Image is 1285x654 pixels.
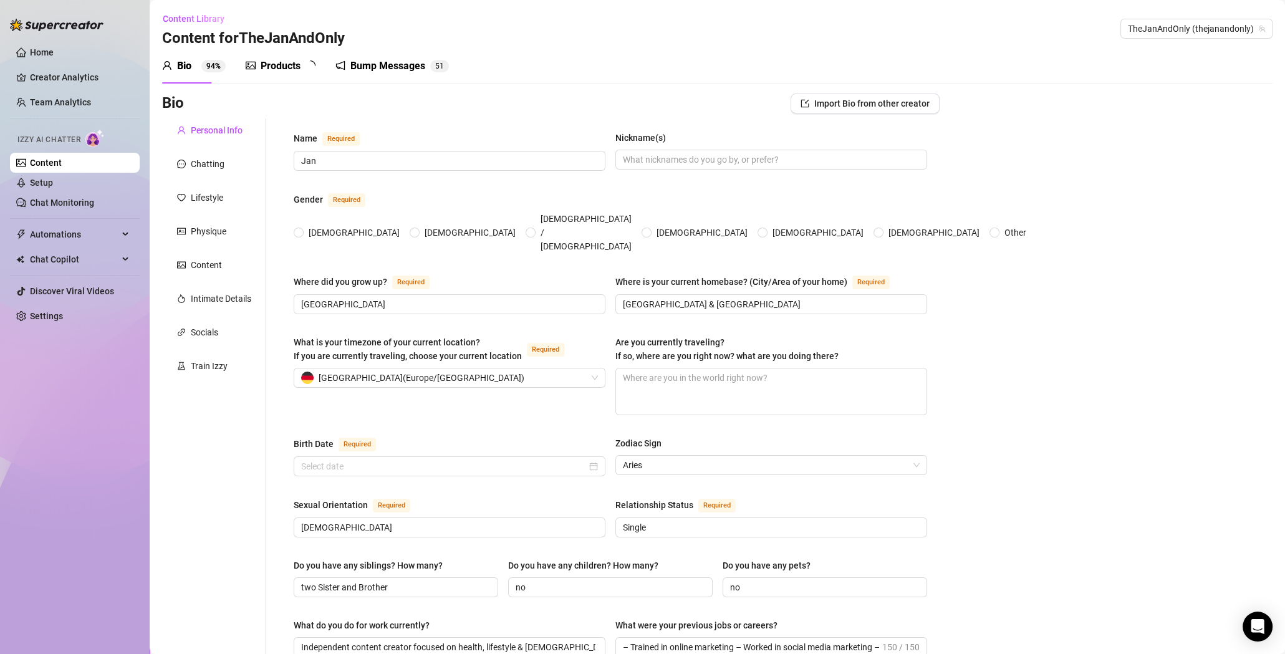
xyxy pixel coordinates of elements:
[999,226,1031,239] span: Other
[301,459,587,473] input: Birth Date
[294,192,379,207] label: Gender
[294,437,334,451] div: Birth Date
[615,436,670,450] label: Zodiac Sign
[615,274,903,289] label: Where is your current homebase? (City/Area of your home)
[246,60,256,70] span: picture
[301,521,595,534] input: Sexual Orientation
[294,274,443,289] label: Where did you grow up?
[191,325,218,339] div: Socials
[508,559,667,572] label: Do you have any children? How many?
[30,311,63,321] a: Settings
[623,521,917,534] input: Relationship Status
[294,498,424,512] label: Sexual Orientation
[162,29,345,49] h3: Content for TheJanAndOnly
[30,198,94,208] a: Chat Monitoring
[294,193,323,206] div: Gender
[85,129,105,147] img: AI Chatter
[301,154,595,168] input: Name
[615,436,662,450] div: Zodiac Sign
[191,191,223,204] div: Lifestyle
[882,640,920,654] span: 150 / 150
[435,62,440,70] span: 5
[852,276,890,289] span: Required
[430,60,449,72] sup: 51
[30,47,54,57] a: Home
[294,275,387,289] div: Where did you grow up?
[191,157,224,171] div: Chatting
[373,499,410,512] span: Required
[791,94,940,113] button: Import Bio from other creator
[294,498,368,512] div: Sexual Orientation
[294,618,438,632] label: What do you do for work currently?
[301,640,595,654] input: What do you do for work currently?
[191,123,243,137] div: Personal Info
[177,362,186,370] span: experiment
[304,226,405,239] span: [DEMOGRAPHIC_DATA]
[294,618,430,632] div: What do you do for work currently?
[30,178,53,188] a: Setup
[191,224,226,238] div: Physique
[615,498,693,512] div: Relationship Status
[623,153,917,166] input: Nickname(s)
[652,226,753,239] span: [DEMOGRAPHIC_DATA]
[623,456,920,474] span: Aries
[177,227,186,236] span: idcard
[10,19,103,31] img: logo-BBDzfeDw.svg
[1128,19,1265,38] span: TheJanAndOnly (thejanandonly)
[319,368,524,387] span: [GEOGRAPHIC_DATA] ( Europe/[GEOGRAPHIC_DATA] )
[335,60,345,70] span: notification
[30,286,114,296] a: Discover Viral Videos
[162,60,172,70] span: user
[615,131,666,145] div: Nickname(s)
[623,297,917,311] input: Where is your current homebase? (City/Area of your home)
[177,193,186,202] span: heart
[177,59,191,74] div: Bio
[615,618,777,632] div: What were your previous jobs or careers?
[698,499,736,512] span: Required
[30,224,118,244] span: Automations
[814,99,930,108] span: Import Bio from other creator
[191,359,228,373] div: Train Izzy
[723,559,819,572] label: Do you have any pets?
[17,134,80,146] span: Izzy AI Chatter
[301,297,595,311] input: Where did you grow up?
[294,559,443,572] div: Do you have any siblings? How many?
[301,580,488,594] input: Do you have any siblings? How many?
[191,258,222,272] div: Content
[723,559,811,572] div: Do you have any pets?
[261,59,301,74] div: Products
[162,9,234,29] button: Content Library
[294,132,317,145] div: Name
[1258,25,1266,32] span: team
[294,131,373,146] label: Name
[615,618,786,632] label: What were your previous jobs or careers?
[508,559,658,572] div: Do you have any children? How many?
[16,229,26,239] span: thunderbolt
[30,97,91,107] a: Team Analytics
[177,328,186,337] span: link
[350,59,425,74] div: Bump Messages
[420,226,521,239] span: [DEMOGRAPHIC_DATA]
[294,337,522,361] span: What is your timezone of your current location? If you are currently traveling, choose your curre...
[1243,612,1273,642] div: Open Intercom Messenger
[322,132,360,146] span: Required
[177,126,186,135] span: user
[162,94,184,113] h3: Bio
[615,275,847,289] div: Where is your current homebase? (City/Area of your home)
[301,372,314,384] img: de
[294,559,451,572] label: Do you have any siblings? How many?
[177,160,186,168] span: message
[527,343,564,357] span: Required
[516,580,703,594] input: Do you have any children? How many?
[730,580,917,594] input: Do you have any pets?
[30,158,62,168] a: Content
[306,60,315,70] span: loading
[623,640,880,654] input: What were your previous jobs or careers?
[30,67,130,87] a: Creator Analytics
[440,62,444,70] span: 1
[801,99,809,108] span: import
[163,14,224,24] span: Content Library
[615,131,675,145] label: Nickname(s)
[177,294,186,303] span: fire
[392,276,430,289] span: Required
